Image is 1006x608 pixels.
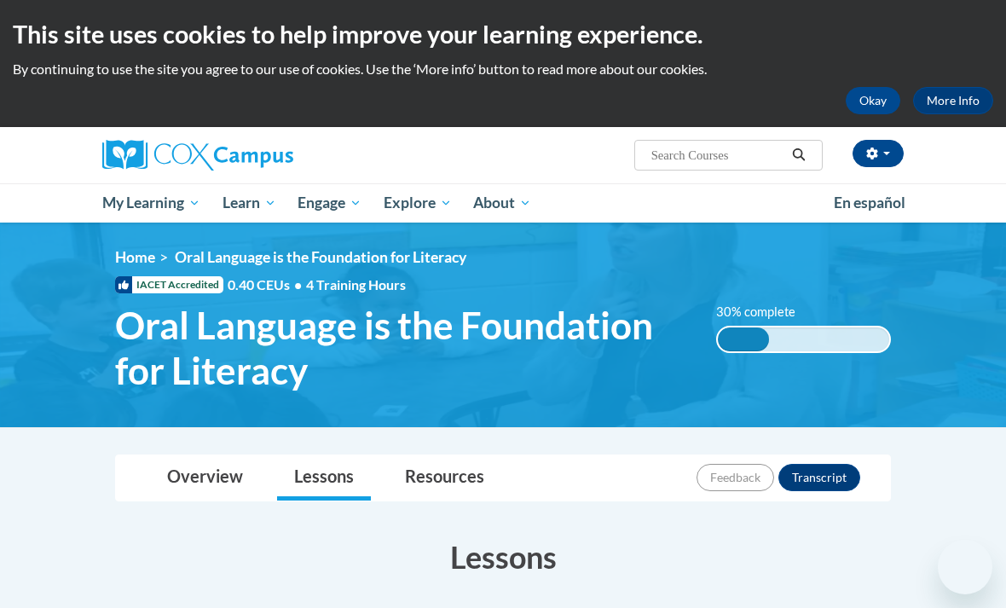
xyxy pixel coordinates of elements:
[115,303,691,393] span: Oral Language is the Foundation for Literacy
[13,17,993,51] h2: This site uses cookies to help improve your learning experience.
[384,193,452,213] span: Explore
[697,464,774,491] button: Feedback
[716,303,814,321] label: 30% complete
[223,193,276,213] span: Learn
[846,87,900,114] button: Okay
[13,60,993,78] p: By continuing to use the site you agree to our use of cookies. Use the ‘More info’ button to read...
[102,140,293,171] img: Cox Campus
[786,145,812,165] button: Search
[650,145,786,165] input: Search Courses
[286,183,373,223] a: Engage
[853,140,904,167] button: Account Settings
[211,183,287,223] a: Learn
[91,183,211,223] a: My Learning
[718,327,769,351] div: 30% complete
[102,140,352,171] a: Cox Campus
[277,455,371,501] a: Lessons
[115,276,223,293] span: IACET Accredited
[388,455,501,501] a: Resources
[150,455,260,501] a: Overview
[473,193,531,213] span: About
[373,183,463,223] a: Explore
[294,276,302,292] span: •
[823,185,916,221] a: En español
[463,183,543,223] a: About
[102,193,200,213] span: My Learning
[938,540,992,594] iframe: Button to launch messaging window
[115,248,155,266] a: Home
[306,276,406,292] span: 4 Training Hours
[175,248,466,266] span: Oral Language is the Foundation for Literacy
[90,183,916,223] div: Main menu
[834,194,905,211] span: En español
[228,275,306,294] span: 0.40 CEUs
[913,87,993,114] a: More Info
[115,536,891,578] h3: Lessons
[778,464,860,491] button: Transcript
[298,193,361,213] span: Engage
